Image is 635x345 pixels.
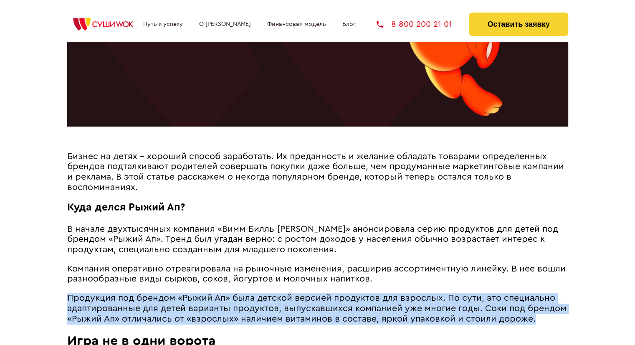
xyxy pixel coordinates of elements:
[199,21,251,28] a: О [PERSON_NAME]
[143,21,183,28] a: Путь к успеху
[469,13,568,36] button: Оставить заявку
[67,152,564,192] span: Бизнес на детях – хороший способ заработать. Их преданность и желание обладать товарами определен...
[391,20,452,28] span: 8 800 200 21 01
[267,21,326,28] a: Финансовая модель
[377,20,452,28] a: 8 800 200 21 01
[67,225,558,254] span: В начале двухтысячных компания «Вимм-Билль-[PERSON_NAME]» анонсировала серию продуктов для детей ...
[67,264,566,284] span: Компания оперативно отреагировала на рыночные изменения, расширив ассортиментную линейку. В нее в...
[67,202,185,213] span: Куда делся Рыжий Ап?
[342,21,356,28] a: Блог
[67,294,567,323] span: Продукция под брендом «Рыжий Ап» была детской версией продуктов для взрослых. По сути, это специа...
